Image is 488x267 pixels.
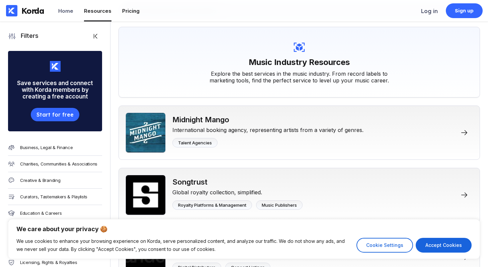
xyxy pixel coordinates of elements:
button: Cookie Settings [356,238,413,253]
div: Korda [21,6,44,16]
div: Charities, Communities & Associations [20,161,97,166]
div: Log in [421,8,438,14]
div: Start for free [36,111,73,118]
h1: Music Industry Resources [249,54,350,70]
a: Charities, Communities & Associations [8,156,102,172]
div: Home [58,8,73,14]
div: Sign up [455,7,474,14]
button: Start for free [31,108,79,121]
a: Creative & Branding [8,172,102,189]
p: We use cookies to enhance your browsing experience on Korda, serve personalized content, and anal... [16,237,351,253]
button: Accept Cookies [416,238,472,253]
div: Resources [84,8,111,14]
div: Filters [16,32,38,40]
div: Pricing [122,8,140,14]
p: We care about your privacy 🍪 [16,225,472,233]
a: Education & Careers [8,205,102,221]
a: Sign up [446,3,483,18]
div: Songtrust [172,178,303,186]
div: Business, Legal & Finance [20,145,73,150]
div: Explore the best services in the music industry. From record labels to marketing tools, find the ... [199,70,400,84]
div: Save services and connect with Korda members by creating a free account [8,72,102,108]
div: Curators, Tastemakers & Playlists [20,194,87,199]
a: Midnight MangoMidnight MangoInternational booking agency, representing artists from a variety of ... [118,106,480,160]
a: Business, Legal & Finance [8,139,102,156]
a: Curators, Tastemakers & Playlists [8,189,102,205]
div: Global royalty collection, simplified. [172,186,303,196]
img: Songtrust [126,175,166,215]
div: International booking agency, representing artists from a variety of genres. [172,124,363,133]
div: Education & Careers [20,210,62,216]
div: Creative & Branding [20,178,60,183]
div: Midnight Mango [172,115,363,124]
a: SongtrustSongtrustGlobal royalty collection, simplified.Royalty Platforms & ManagementMusic Publi... [118,168,480,222]
div: Music Publishers [262,202,297,208]
div: Royalty Platforms & Management [178,202,246,208]
img: Midnight Mango [126,113,166,153]
div: Talent Agencies [178,140,212,145]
